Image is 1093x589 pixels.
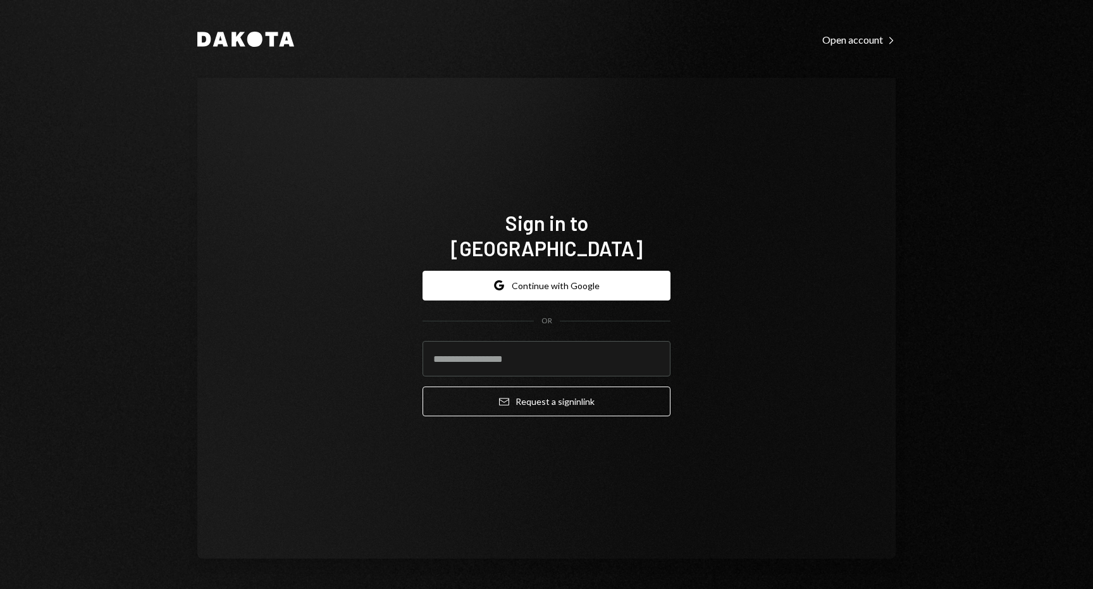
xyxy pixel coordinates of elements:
button: Request a signinlink [423,387,670,416]
a: Open account [822,32,896,46]
button: Continue with Google [423,271,670,301]
div: Open account [822,34,896,46]
h1: Sign in to [GEOGRAPHIC_DATA] [423,210,670,261]
div: OR [541,316,552,326]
